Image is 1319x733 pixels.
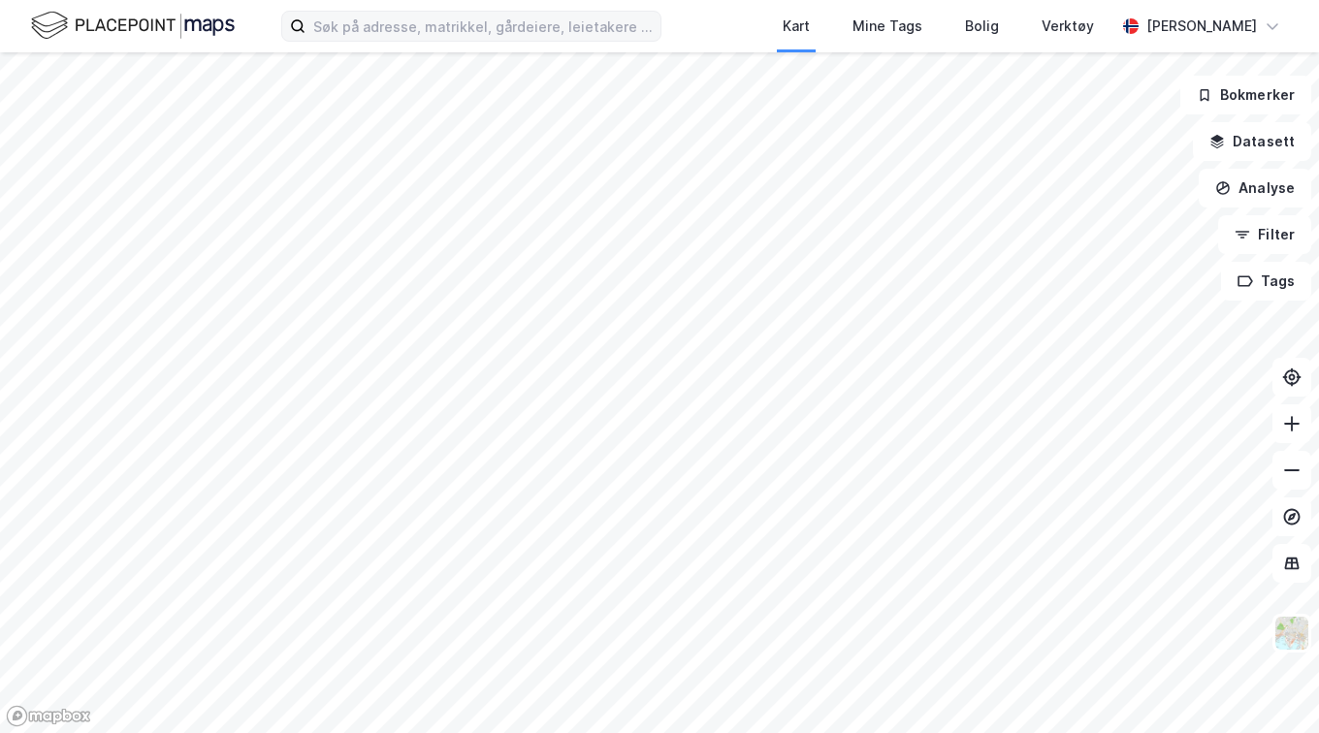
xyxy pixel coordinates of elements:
div: Verktøy [1042,15,1094,38]
img: logo.f888ab2527a4732fd821a326f86c7f29.svg [31,9,235,43]
iframe: Chat Widget [1222,640,1319,733]
div: [PERSON_NAME] [1146,15,1257,38]
div: Mine Tags [853,15,922,38]
div: Bolig [965,15,999,38]
input: Søk på adresse, matrikkel, gårdeiere, leietakere eller personer [306,12,660,41]
div: Kart [783,15,810,38]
